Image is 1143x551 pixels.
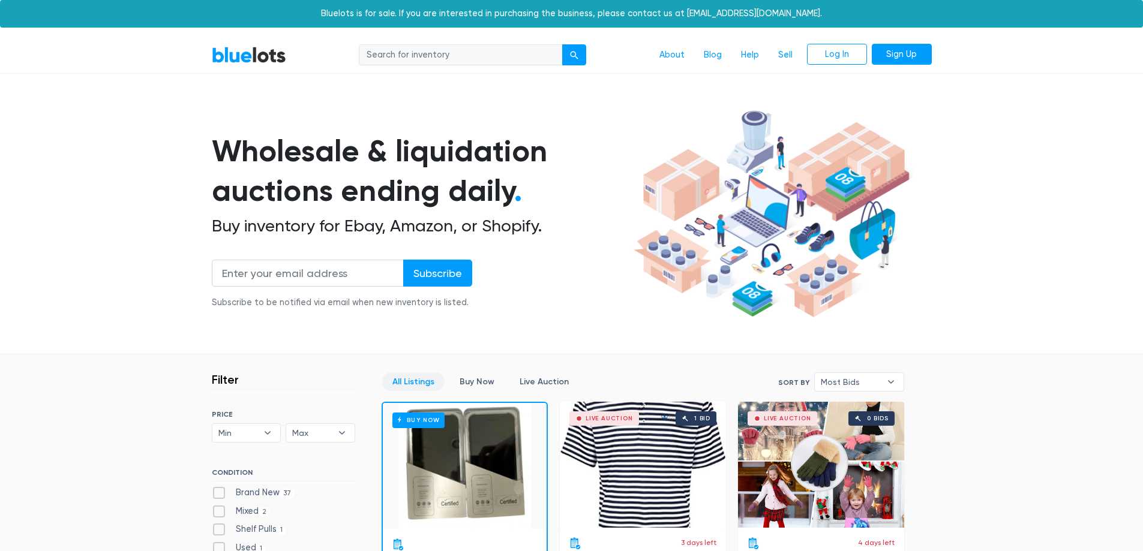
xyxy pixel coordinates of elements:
span: Max [292,424,332,442]
a: Buy Now [383,403,547,529]
h2: Buy inventory for Ebay, Amazon, or Shopify. [212,216,629,236]
h1: Wholesale & liquidation auctions ending daily [212,131,629,211]
a: Blog [694,44,731,67]
span: 37 [280,489,295,498]
h6: CONDITION [212,468,355,481]
a: Buy Now [449,372,505,391]
label: Sort By [778,377,809,388]
div: 1 bid [694,415,710,421]
b: ▾ [878,373,904,391]
span: 1 [277,526,287,535]
h6: PRICE [212,410,355,418]
label: Brand New [212,486,295,499]
a: Live Auction 0 bids [738,402,904,528]
a: Live Auction [509,372,579,391]
a: All Listings [382,372,445,391]
a: Sign Up [872,44,932,65]
label: Mixed [212,505,271,518]
label: Shelf Pulls [212,523,287,536]
input: Subscribe [403,260,472,287]
a: Live Auction 1 bid [560,402,726,528]
input: Enter your email address [212,260,404,287]
a: BlueLots [212,46,286,64]
span: Min [218,424,258,442]
p: 3 days left [681,537,716,548]
a: Sell [769,44,802,67]
div: Live Auction [586,415,633,421]
a: Help [731,44,769,67]
div: 0 bids [867,415,889,421]
b: ▾ [329,424,355,442]
div: Live Auction [764,415,811,421]
span: Most Bids [821,373,881,391]
input: Search for inventory [359,44,563,66]
span: 2 [259,507,271,517]
p: 4 days left [858,537,895,548]
a: About [650,44,694,67]
b: ▾ [255,424,280,442]
span: . [514,173,522,209]
h6: Buy Now [392,413,445,427]
h3: Filter [212,372,239,387]
a: Log In [807,44,867,65]
img: hero-ee84e7d0318cb26816c560f6b4441b76977f77a177738b4e94f68c95b2b83dbb.png [629,105,914,323]
div: Subscribe to be notified via email when new inventory is listed. [212,296,472,309]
